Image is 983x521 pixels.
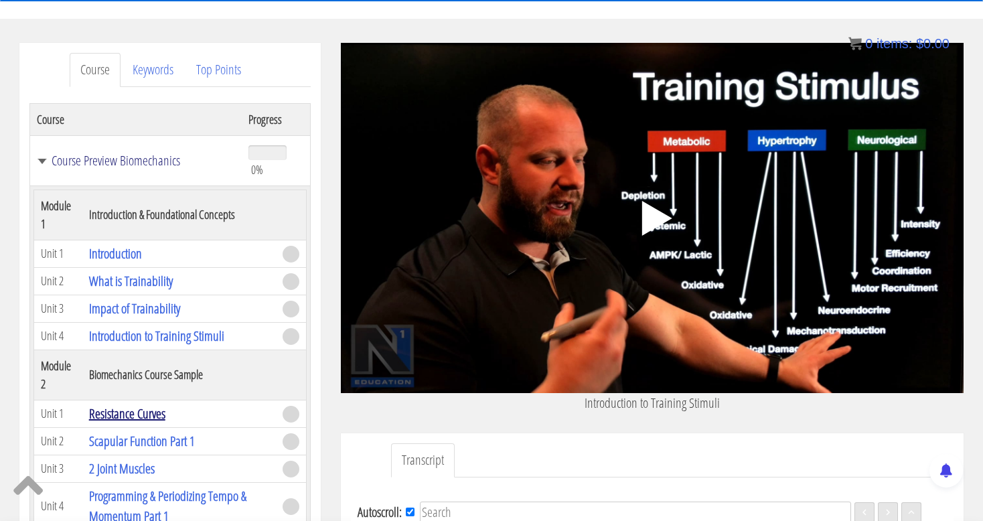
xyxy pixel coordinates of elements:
[185,53,252,87] a: Top Points
[34,295,82,322] td: Unit 3
[89,299,180,317] a: Impact of Trainability
[34,350,82,400] th: Module 2
[848,36,950,51] a: 0 items: $0.00
[70,53,121,87] a: Course
[122,53,184,87] a: Keywords
[848,37,862,50] img: icon11.png
[34,190,82,240] th: Module 1
[34,322,82,350] td: Unit 4
[82,190,276,240] th: Introduction & Foundational Concepts
[89,432,195,450] a: Scapular Function Part 1
[89,459,155,477] a: 2 Joint Muscles
[37,154,235,167] a: Course Preview Biomechanics
[877,36,912,51] span: items:
[34,400,82,427] td: Unit 1
[34,427,82,455] td: Unit 2
[916,36,923,51] span: $
[89,272,173,290] a: What is Trainability
[89,244,142,263] a: Introduction
[34,267,82,295] td: Unit 2
[341,393,964,413] p: Introduction to Training Stimuli
[30,103,242,135] th: Course
[34,455,82,482] td: Unit 3
[251,162,263,177] span: 0%
[916,36,950,51] bdi: 0.00
[865,36,873,51] span: 0
[391,443,455,477] a: Transcript
[89,327,224,345] a: Introduction to Training Stimuli
[82,350,276,400] th: Biomechanics Course Sample
[34,240,82,267] td: Unit 1
[242,103,311,135] th: Progress
[89,404,165,423] a: Resistance Curves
